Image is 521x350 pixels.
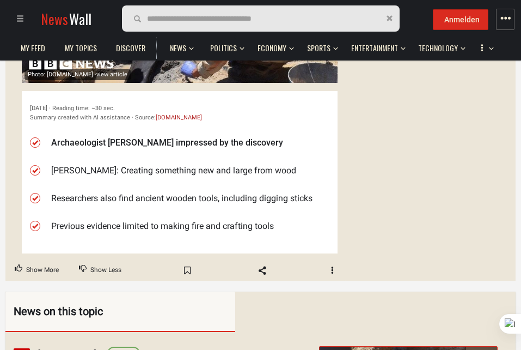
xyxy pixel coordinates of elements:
button: Upvote [5,260,68,281]
span: Show More [26,263,59,277]
button: News [164,33,197,59]
span: Share [247,262,279,279]
button: Sports [302,33,338,59]
span: Anmelden [444,15,480,24]
div: News on this topic [14,303,194,320]
span: Economy [258,43,286,53]
span: My topics [65,43,97,53]
button: Politics [205,33,244,59]
li: [PERSON_NAME]: Creating something new and large from wood [49,164,329,178]
span: Show Less [90,263,121,277]
li: Researchers also find ancient wooden tools, including digging sticks [49,191,329,206]
div: [DATE] · Reading time: ~30 sec. Summary created with AI assistance · Source: [30,104,329,123]
a: Sports [302,38,336,59]
button: Downvote [70,260,131,281]
button: Anmelden [433,9,488,30]
span: News [41,9,68,29]
li: Previous evidence limited to making fire and crafting tools [49,219,329,233]
a: Entertainment [346,38,403,59]
span: Discover [116,43,145,53]
span: Politics [210,43,237,53]
a: Technology [413,38,463,59]
span: view article [96,71,127,78]
a: [DOMAIN_NAME] [156,114,202,121]
button: Technology [413,33,465,59]
span: Sports [307,43,330,53]
span: Wall [69,9,91,29]
div: Photo: [DOMAIN_NAME] · [24,69,131,80]
span: Technology [418,43,458,53]
span: News [170,43,186,53]
a: NewsWall [41,9,91,29]
span: Entertainment [351,43,398,53]
a: Economy [252,38,292,59]
a: Politics [205,38,242,59]
span: My Feed [21,43,45,53]
button: Entertainment [346,33,406,59]
li: Archaeologist [PERSON_NAME] impressed by the discovery [49,136,329,150]
span: Bookmark [171,262,203,279]
button: Economy [252,33,294,59]
a: News [164,38,192,59]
